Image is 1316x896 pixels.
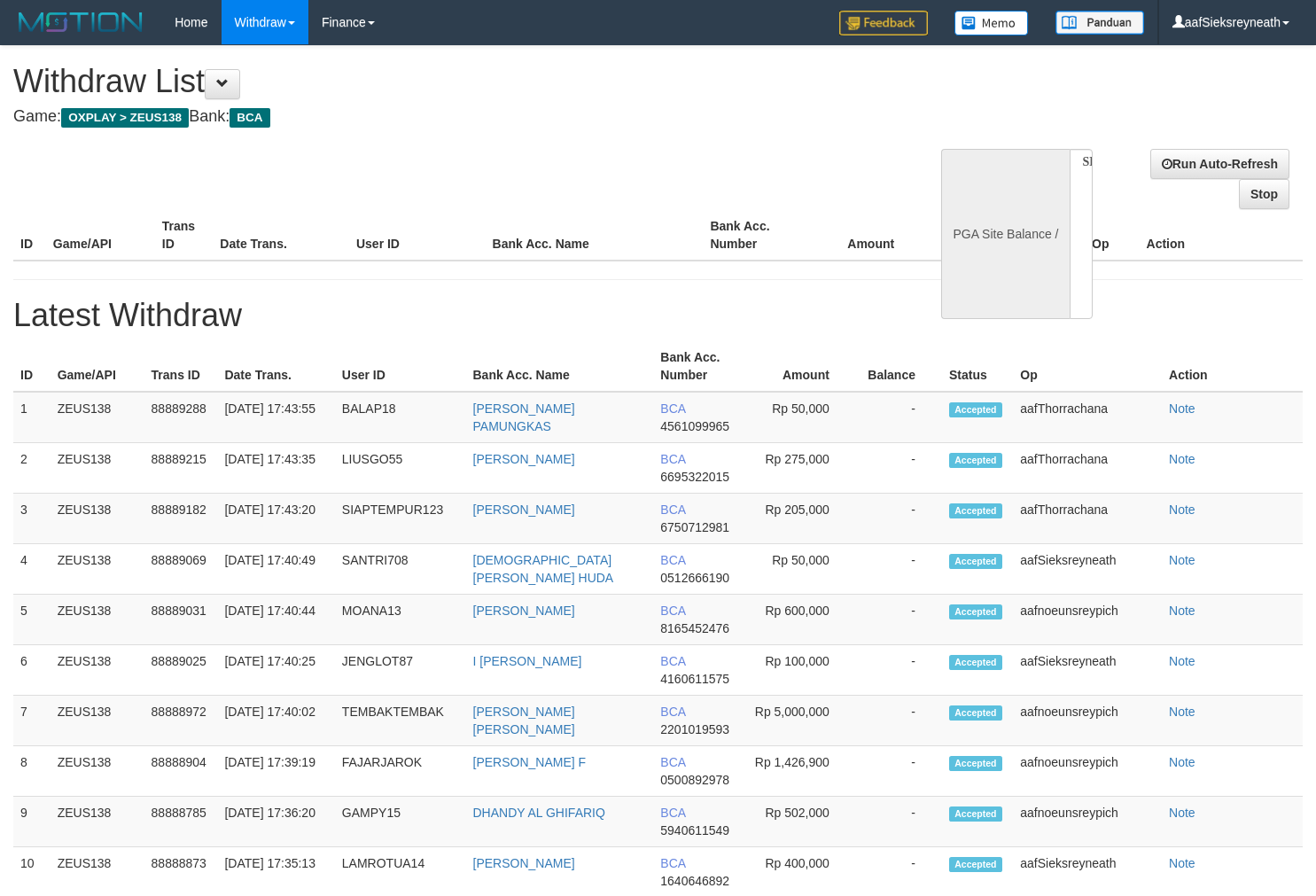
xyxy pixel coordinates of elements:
[46,210,155,261] th: Game/API
[660,419,729,433] span: 4561099965
[144,443,218,494] td: 88889215
[954,11,1029,35] img: Button%20Memo.svg
[473,604,575,618] a: [PERSON_NAME]
[473,452,575,466] a: [PERSON_NAME]
[144,696,218,746] td: 88888972
[335,443,466,494] td: LIUSGO55
[473,401,575,433] a: [PERSON_NAME] PAMUNGKAS
[949,554,1002,569] span: Accepted
[856,696,942,746] td: -
[1013,595,1162,645] td: aafnoeunsreypich
[949,503,1002,518] span: Accepted
[660,874,729,888] span: 1640646892
[335,494,466,544] td: SIAPTEMPUR123
[144,392,218,443] td: 88889288
[13,797,51,847] td: 9
[13,9,148,35] img: MOTION_logo.png
[51,696,144,746] td: ZEUS138
[660,553,685,567] span: BCA
[856,341,942,392] th: Balance
[856,645,942,696] td: -
[660,571,729,585] span: 0512666190
[13,696,51,746] td: 7
[217,341,334,392] th: Date Trans.
[1055,11,1144,35] img: panduan.png
[660,755,685,769] span: BCA
[51,595,144,645] td: ZEUS138
[747,797,856,847] td: Rp 502,000
[13,298,1303,333] h1: Latest Withdraw
[51,797,144,847] td: ZEUS138
[1013,797,1162,847] td: aafnoeunsreypich
[466,341,654,392] th: Bank Acc. Name
[1169,503,1195,517] a: Note
[1169,755,1195,769] a: Note
[51,645,144,696] td: ZEUS138
[1169,856,1195,870] a: Note
[217,392,334,443] td: [DATE] 17:43:55
[1013,696,1162,746] td: aafnoeunsreypich
[1239,179,1289,209] a: Stop
[473,806,605,820] a: DHANDY AL GHIFARIQ
[660,452,685,466] span: BCA
[155,210,214,261] th: Trans ID
[349,210,486,261] th: User ID
[486,210,704,261] th: Bank Acc. Name
[335,392,466,443] td: BALAP18
[949,705,1002,721] span: Accepted
[747,696,856,746] td: Rp 5,000,000
[660,654,685,668] span: BCA
[13,645,51,696] td: 6
[747,341,856,392] th: Amount
[13,64,860,99] h1: Withdraw List
[335,341,466,392] th: User ID
[144,494,218,544] td: 88889182
[949,857,1002,872] span: Accepted
[217,696,334,746] td: [DATE] 17:40:02
[1013,392,1162,443] td: aafThorrachana
[942,341,1013,392] th: Status
[213,210,349,261] th: Date Trans.
[217,797,334,847] td: [DATE] 17:36:20
[660,520,729,534] span: 6750712981
[660,806,685,820] span: BCA
[51,494,144,544] td: ZEUS138
[335,696,466,746] td: TEMBAKTEMBAK
[144,595,218,645] td: 88889031
[703,210,812,261] th: Bank Acc. Number
[660,722,729,736] span: 2201019593
[51,746,144,797] td: ZEUS138
[217,595,334,645] td: [DATE] 17:40:44
[839,11,928,35] img: Feedback.jpg
[949,453,1002,468] span: Accepted
[747,645,856,696] td: Rp 100,000
[660,856,685,870] span: BCA
[1013,544,1162,595] td: aafSieksreyneath
[747,595,856,645] td: Rp 600,000
[13,746,51,797] td: 8
[144,341,218,392] th: Trans ID
[217,443,334,494] td: [DATE] 17:43:35
[335,544,466,595] td: SANTRI708
[660,470,729,484] span: 6695322015
[13,544,51,595] td: 4
[921,210,1021,261] th: Balance
[812,210,921,261] th: Amount
[660,401,685,416] span: BCA
[217,544,334,595] td: [DATE] 17:40:49
[473,503,575,517] a: [PERSON_NAME]
[1150,149,1289,179] a: Run Auto-Refresh
[660,823,729,838] span: 5940611549
[747,544,856,595] td: Rp 50,000
[51,544,144,595] td: ZEUS138
[660,503,685,517] span: BCA
[473,553,614,585] a: [DEMOGRAPHIC_DATA][PERSON_NAME] HUDA
[144,746,218,797] td: 88888904
[1169,452,1195,466] a: Note
[217,494,334,544] td: [DATE] 17:43:20
[660,705,685,719] span: BCA
[949,604,1002,619] span: Accepted
[660,621,729,635] span: 8165452476
[13,595,51,645] td: 5
[51,443,144,494] td: ZEUS138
